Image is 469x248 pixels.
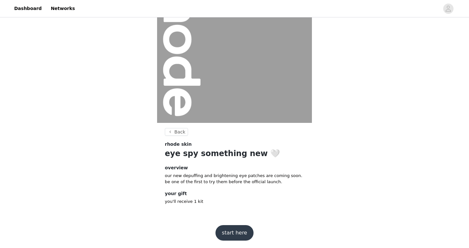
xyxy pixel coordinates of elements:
[445,4,451,14] div: avatar
[47,1,79,16] a: Networks
[165,128,188,136] button: Back
[10,1,45,16] a: Dashboard
[165,141,192,148] span: rhode skin
[165,190,304,197] h4: your gift
[215,225,254,241] button: start here
[165,198,304,205] p: you'll receive 1 kit
[165,164,304,171] h4: overview
[165,148,304,159] h1: eye spy something new 🤍
[165,173,304,185] p: our new depuffing and brightening eye patches are coming soon. be one of the first to try them be...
